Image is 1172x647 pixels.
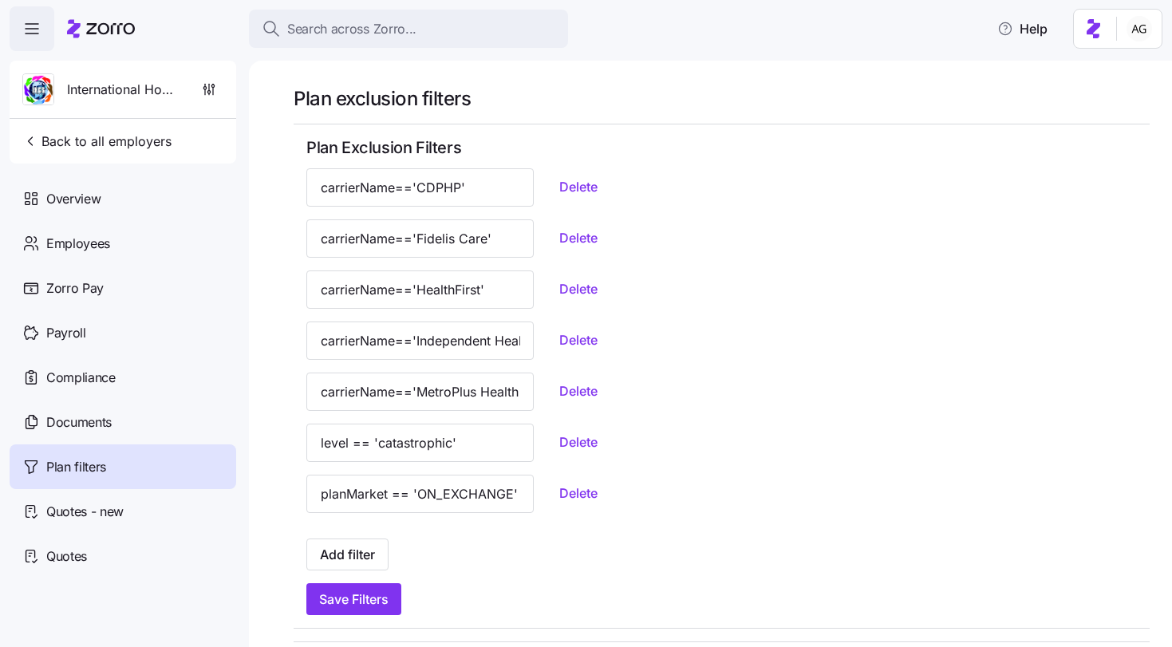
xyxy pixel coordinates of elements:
a: Overview [10,176,236,221]
button: Back to all employers [16,125,178,157]
button: Search across Zorro... [249,10,568,48]
span: Quotes [46,546,87,566]
button: Delete [547,223,610,252]
a: Documents [10,400,236,444]
button: Delete [547,377,610,405]
span: Payroll [46,323,86,343]
h2: Plan Exclusion Filters [306,137,1137,159]
span: Delete [559,432,598,452]
a: Zorro Pay [10,266,236,310]
img: 5fc55c57e0610270ad857448bea2f2d5 [1127,16,1152,41]
span: Delete [559,279,598,298]
span: Add filter [320,545,375,564]
span: Delete [559,228,598,247]
input: carrierName != 'Ambetter' && individualMedicalDeductible|parseIdeonMedicalProperty > 1500 [306,219,534,258]
input: carrierName != 'Ambetter' && individualMedicalDeductible|parseIdeonMedicalProperty > 1500 [306,373,534,411]
span: Zorro Pay [46,278,104,298]
a: Employees [10,221,236,266]
input: carrierName != 'Ambetter' && individualMedicalDeductible|parseIdeonMedicalProperty > 1500 [306,424,534,462]
span: Overview [46,189,101,209]
span: Delete [559,330,598,349]
input: carrierName != 'Ambetter' && individualMedicalDeductible|parseIdeonMedicalProperty > 1500 [306,322,534,360]
button: Delete [547,274,610,303]
input: carrierName != 'Ambetter' && individualMedicalDeductible|parseIdeonMedicalProperty > 1500 [306,475,534,513]
span: Plan filters [46,457,106,477]
h1: Plan exclusion filters [294,86,1150,111]
button: Save Filters [306,583,401,615]
span: International Home Care Services of NY, LLC [67,80,182,100]
span: Back to all employers [22,132,172,151]
span: Save Filters [319,590,389,609]
span: Compliance [46,368,116,388]
a: Quotes [10,534,236,578]
span: Delete [559,483,598,503]
span: Delete [559,381,598,400]
a: Quotes - new [10,489,236,534]
button: Delete [547,479,610,507]
img: Employer logo [23,74,53,106]
a: Compliance [10,355,236,400]
span: Employees [46,234,110,254]
span: Documents [46,412,112,432]
button: Delete [547,428,610,456]
a: Plan filters [10,444,236,489]
span: Search across Zorro... [287,19,416,39]
button: Help [985,13,1060,45]
span: Help [997,19,1048,38]
input: carrierName != 'Ambetter' && individualMedicalDeductible|parseIdeonMedicalProperty > 1500 [306,270,534,309]
button: Add filter [306,539,389,570]
a: Payroll [10,310,236,355]
span: Delete [559,177,598,196]
input: carrierName != 'Ambetter' && individualMedicalDeductible|parseIdeonMedicalProperty > 1500 [306,168,534,207]
span: Quotes - new [46,502,124,522]
button: Delete [547,325,610,354]
button: Delete [547,172,610,201]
